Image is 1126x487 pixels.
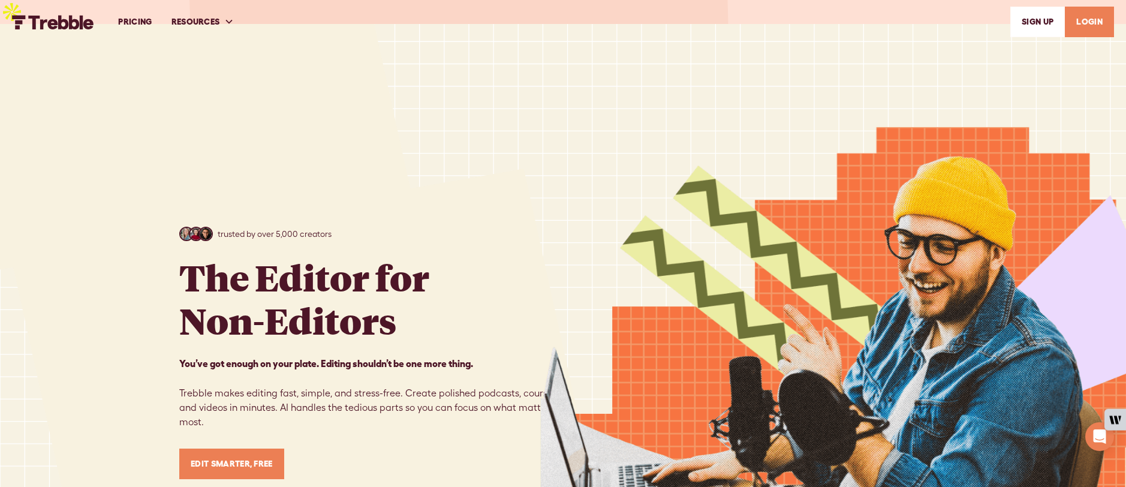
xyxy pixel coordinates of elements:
a: LOGIN [1065,7,1114,37]
p: Trebble makes editing fast, simple, and stress-free. Create polished podcasts, courses, and video... [179,356,563,429]
h1: The Editor for Non-Editors [179,255,429,342]
div: RESOURCES [162,1,244,43]
div: RESOURCES [171,16,220,28]
a: home [12,14,94,29]
p: trusted by over 5,000 creators [218,228,332,241]
strong: You’ve got enough on your plate. Editing shouldn’t be one more thing. ‍ [179,358,473,369]
a: SIGn UP [1010,7,1065,37]
a: PRICING [109,1,161,43]
div: Open Intercom Messenger [1085,422,1114,451]
a: Edit Smarter, Free [179,449,284,479]
img: Trebble FM Logo [12,15,94,29]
